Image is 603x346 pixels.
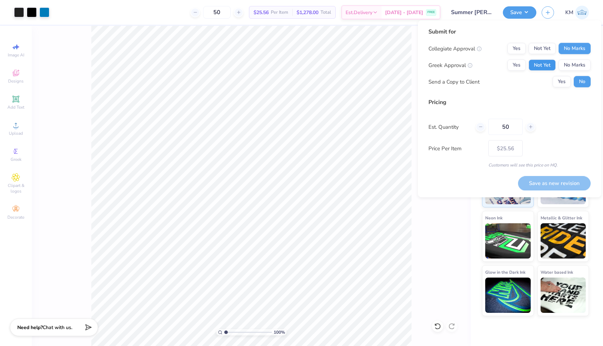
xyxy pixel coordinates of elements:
[485,268,525,276] span: Glow in the Dark Ink
[428,61,473,69] div: Greek Approval
[427,10,435,15] span: FREE
[7,104,24,110] span: Add Text
[485,223,531,259] img: Neon Ink
[428,44,482,53] div: Collegiate Approval
[428,144,483,152] label: Price Per Item
[11,157,22,162] span: Greek
[485,278,531,313] img: Glow in the Dark Ink
[7,214,24,220] span: Decorate
[17,324,43,331] strong: Need help?
[8,52,24,58] span: Image AI
[271,9,288,16] span: Per Item
[321,9,331,16] span: Total
[8,78,24,84] span: Designs
[488,119,523,135] input: – –
[553,76,571,87] button: Yes
[428,123,470,131] label: Est. Quantity
[428,162,591,168] div: Customers will see this price on HQ.
[507,43,526,54] button: Yes
[541,278,586,313] img: Water based Ink
[565,8,573,17] span: KM
[254,9,269,16] span: $25.56
[4,183,28,194] span: Clipart & logos
[575,6,589,19] img: Kendal Mccurdy
[507,60,526,71] button: Yes
[529,60,556,71] button: Not Yet
[529,43,556,54] button: Not Yet
[485,214,502,221] span: Neon Ink
[503,6,536,19] button: Save
[428,98,591,107] div: Pricing
[9,130,23,136] span: Upload
[541,223,586,259] img: Metallic & Glitter Ink
[297,9,318,16] span: $1,278.00
[385,9,423,16] span: [DATE] - [DATE]
[346,9,372,16] span: Est. Delivery
[574,76,591,87] button: No
[541,214,582,221] span: Metallic & Glitter Ink
[559,60,591,71] button: No Marks
[446,5,498,19] input: Untitled Design
[428,78,480,86] div: Send a Copy to Client
[541,268,573,276] span: Water based Ink
[203,6,231,19] input: – –
[559,43,591,54] button: No Marks
[565,6,589,19] a: KM
[43,324,72,331] span: Chat with us.
[428,28,591,36] div: Submit for
[274,329,285,335] span: 100 %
